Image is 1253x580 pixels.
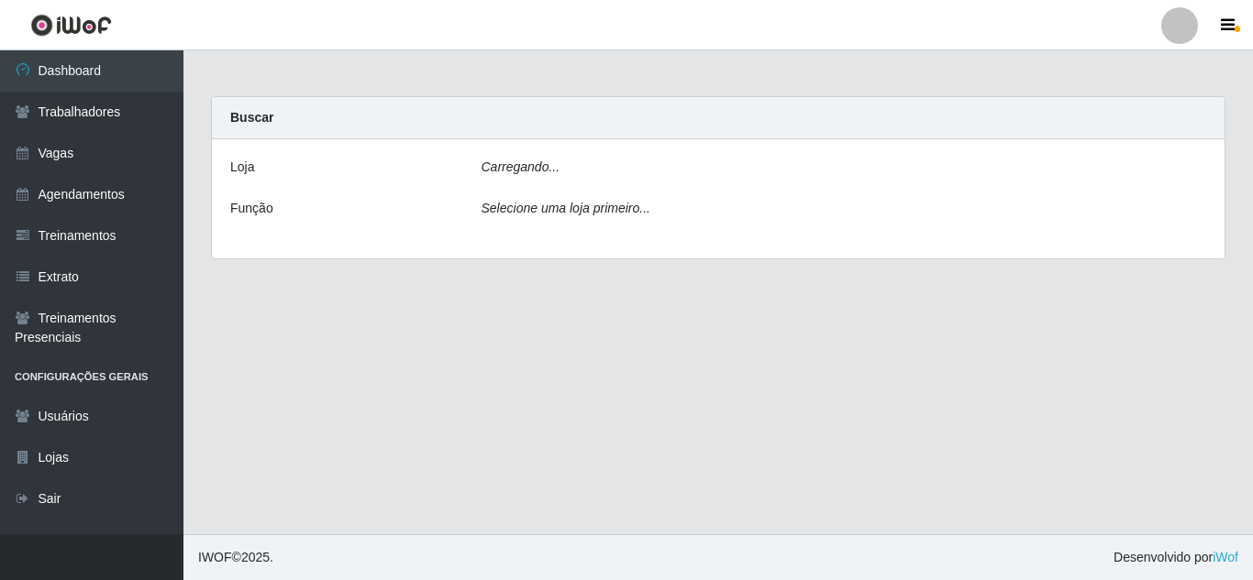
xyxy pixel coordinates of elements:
strong: Buscar [230,110,273,125]
img: CoreUI Logo [30,14,112,37]
label: Função [230,199,273,218]
i: Selecione uma loja primeiro... [482,201,650,215]
span: Desenvolvido por [1114,548,1238,567]
label: Loja [230,158,254,177]
span: IWOF [198,550,232,564]
a: iWof [1213,550,1238,564]
i: Carregando... [482,159,560,174]
span: © 2025 . [198,548,273,567]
